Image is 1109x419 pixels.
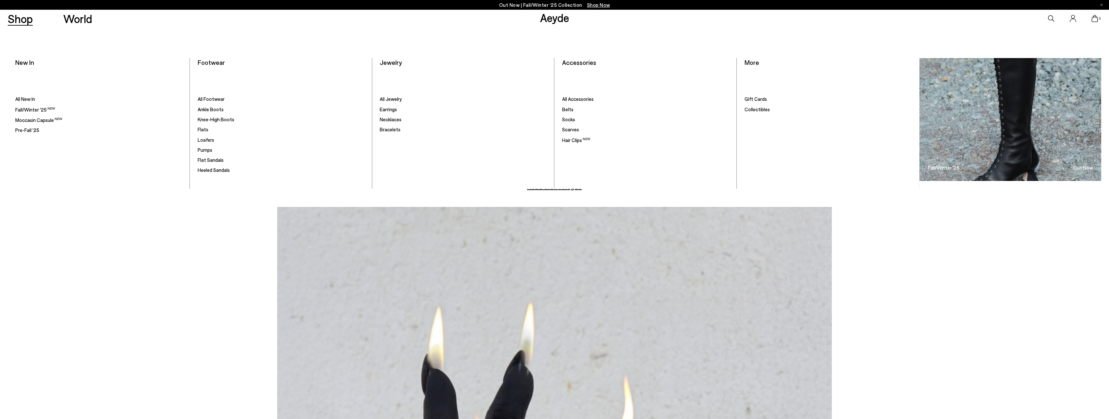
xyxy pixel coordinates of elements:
[15,106,182,113] a: Fall/Winter '25
[562,126,579,132] span: Scarves
[919,58,1102,181] a: Fall/Winter '25 Out Now
[15,58,34,66] a: New In
[15,127,39,133] span: Pre-Fall '25
[1091,15,1098,22] a: 0
[198,137,364,143] a: Loafers
[15,96,35,102] span: All New In
[919,58,1102,181] img: Group_1295_900x.jpg
[380,126,400,132] span: Bracelets
[198,58,225,66] a: Footwear
[562,106,729,113] a: Belts
[562,137,590,143] span: Hair Clips
[15,96,182,102] a: All New In
[198,116,364,123] a: Knee-High Boots
[198,147,364,153] a: Pumps
[562,106,573,112] span: Belts
[1073,165,1093,170] h3: Out Now
[745,96,767,102] span: Gift Cards
[198,126,364,133] a: Flats
[198,96,364,102] a: All Footwear
[587,2,610,8] span: Navigate to /collections/new-in
[15,127,182,134] a: Pre-Fall '25
[198,157,364,163] a: Flat Sandals
[63,13,92,24] a: World
[198,157,224,163] span: Flat Sandals
[380,106,547,113] a: Earrings
[745,96,912,102] a: Gift Cards
[198,167,364,174] a: Heeled Sandals
[562,116,729,123] a: Socks
[745,106,770,112] span: Collectibles
[15,117,62,123] span: Moccasin Capsule
[198,147,212,153] span: Pumps
[562,116,575,122] span: Socks
[380,116,547,123] a: Necklaces
[198,116,234,122] span: Knee-High Boots
[198,167,230,173] span: Heeled Sandals
[562,96,729,102] a: All Accessories
[928,165,959,170] h3: Fall/Winter '25
[745,106,912,113] a: Collectibles
[380,58,402,66] a: Jewelry
[8,13,33,24] a: Shop
[562,126,729,133] a: Scarves
[562,58,596,66] a: Accessories
[540,11,569,24] a: Aeyde
[1098,17,1101,20] span: 0
[380,106,397,112] span: Earrings
[15,107,55,113] span: Fall/Winter '25
[380,96,402,102] span: All Jewelry
[745,58,759,66] a: More
[380,126,547,133] a: Bracelets
[198,96,225,102] span: All Footwear
[562,96,594,102] span: All Accessories
[562,137,729,144] a: Hair Clips
[380,96,547,102] a: All Jewelry
[198,106,364,113] a: Ankle Boots
[380,116,401,122] span: Necklaces
[198,106,224,112] span: Ankle Boots
[198,126,208,132] span: Flats
[198,137,214,143] span: Loafers
[15,117,182,124] a: Moccasin Capsule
